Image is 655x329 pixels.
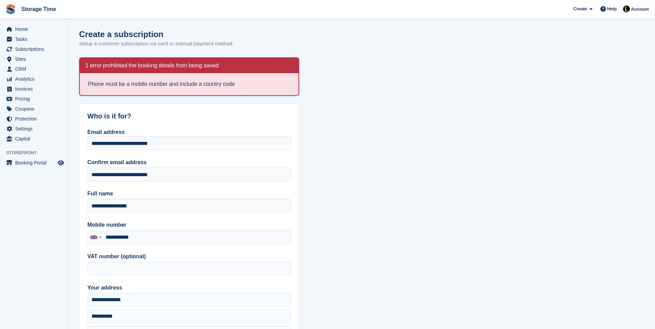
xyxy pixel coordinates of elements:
label: Confirm email address [87,158,291,167]
a: Storage Time [19,3,59,15]
a: menu [3,158,65,168]
a: menu [3,94,65,104]
img: Laaibah Sarwar [623,5,630,12]
label: Your address [87,284,291,292]
a: menu [3,44,65,54]
a: Preview store [57,159,65,167]
a: menu [3,84,65,94]
span: Pricing [15,94,56,104]
a: menu [3,124,65,134]
h1: Create a subscription [79,30,163,39]
label: Full name [87,190,291,198]
div: United Kingdom: +44 [88,231,103,244]
a: menu [3,74,65,84]
span: Invoices [15,84,56,94]
label: VAT number (optional) [87,252,291,261]
span: Create [573,5,587,12]
a: menu [3,24,65,34]
a: menu [3,114,65,124]
p: Setup a customer subscription via card or manual payment method. [79,40,233,48]
a: menu [3,54,65,64]
img: stora-icon-8386f47178a22dfd0bd8f6a31ec36ba5ce8667c1dd55bd0f319d3a0aa187defe.svg [6,4,16,14]
span: Help [607,5,617,12]
a: menu [3,34,65,44]
span: Home [15,24,56,34]
label: Email address [87,129,125,135]
span: Analytics [15,74,56,84]
span: Tasks [15,34,56,44]
a: menu [3,104,65,114]
span: Coupons [15,104,56,114]
span: Account [631,6,649,13]
a: menu [3,134,65,144]
span: Sites [15,54,56,64]
span: Protection [15,114,56,124]
span: CRM [15,64,56,74]
label: Mobile number [87,221,291,229]
span: Booking Portal [15,158,56,168]
span: Settings [15,124,56,134]
a: menu [3,64,65,74]
span: Capital [15,134,56,144]
h2: Who is it for? [87,112,291,120]
span: Storefront [6,149,68,156]
h2: 1 error prohibited the booking details from being saved: [85,62,220,69]
li: Phone must be a mobile number and include a country code [88,80,290,88]
span: Subscriptions [15,44,56,54]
